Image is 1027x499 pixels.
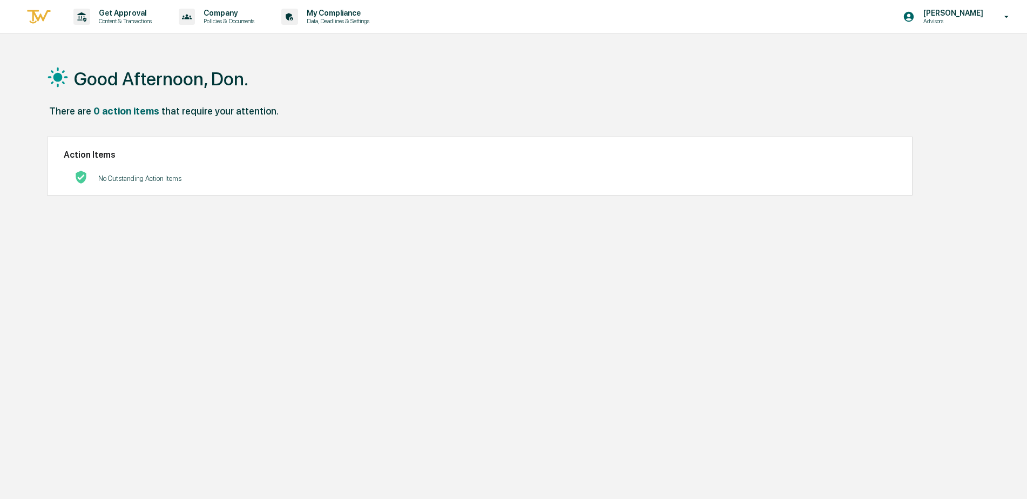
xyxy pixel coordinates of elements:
p: Advisors [915,17,989,25]
p: Content & Transactions [90,17,157,25]
div: 0 action items [93,105,159,117]
h1: Good Afternoon, Don. [74,68,248,90]
h2: Action Items [64,150,896,160]
p: No Outstanding Action Items [98,174,181,183]
img: No Actions logo [75,171,87,184]
p: Policies & Documents [195,17,260,25]
img: logo [26,8,52,26]
p: [PERSON_NAME] [915,9,989,17]
p: Get Approval [90,9,157,17]
p: My Compliance [298,9,375,17]
p: Data, Deadlines & Settings [298,17,375,25]
div: There are [49,105,91,117]
div: that require your attention. [161,105,279,117]
p: Company [195,9,260,17]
